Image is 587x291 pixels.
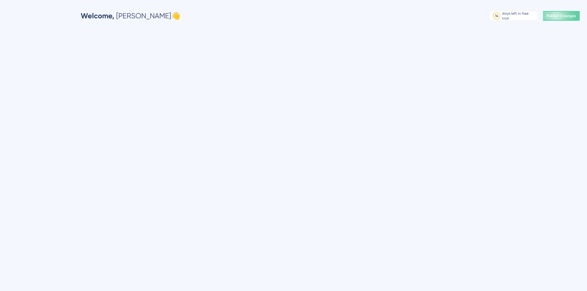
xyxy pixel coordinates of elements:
[547,13,576,18] span: Publish Changes
[543,11,580,21] button: Publish Changes
[81,11,114,20] span: Welcome,
[495,13,498,18] div: 14
[502,11,536,21] div: days left in free trial
[81,11,180,21] div: [PERSON_NAME] 👋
